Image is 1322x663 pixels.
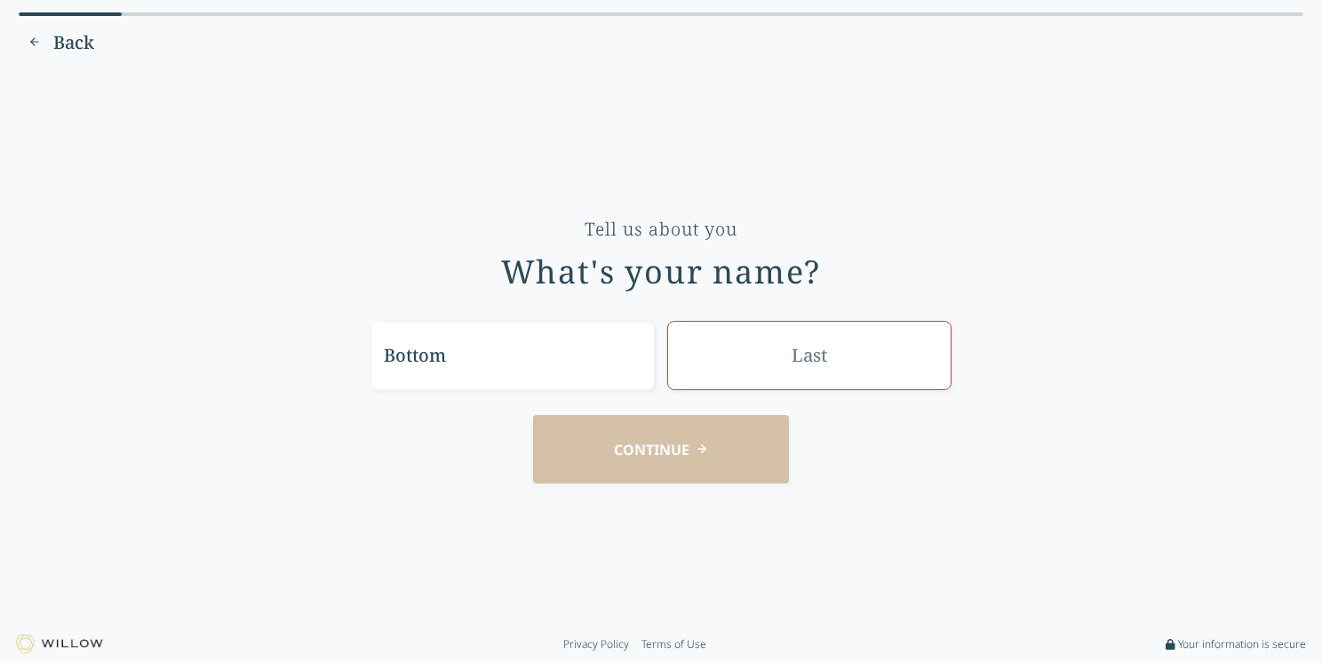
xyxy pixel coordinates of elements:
[667,321,952,389] input: Last
[16,635,103,653] img: Willow logo
[19,12,122,16] div: 8% complete
[53,30,94,55] span: Back
[641,637,706,651] a: Terms of Use
[19,28,103,57] button: Previous question
[501,254,822,290] div: What's your name?
[585,217,737,242] div: Tell us about you
[1178,637,1306,651] span: Your information is secure
[370,321,655,389] input: First
[563,637,629,651] a: Privacy Policy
